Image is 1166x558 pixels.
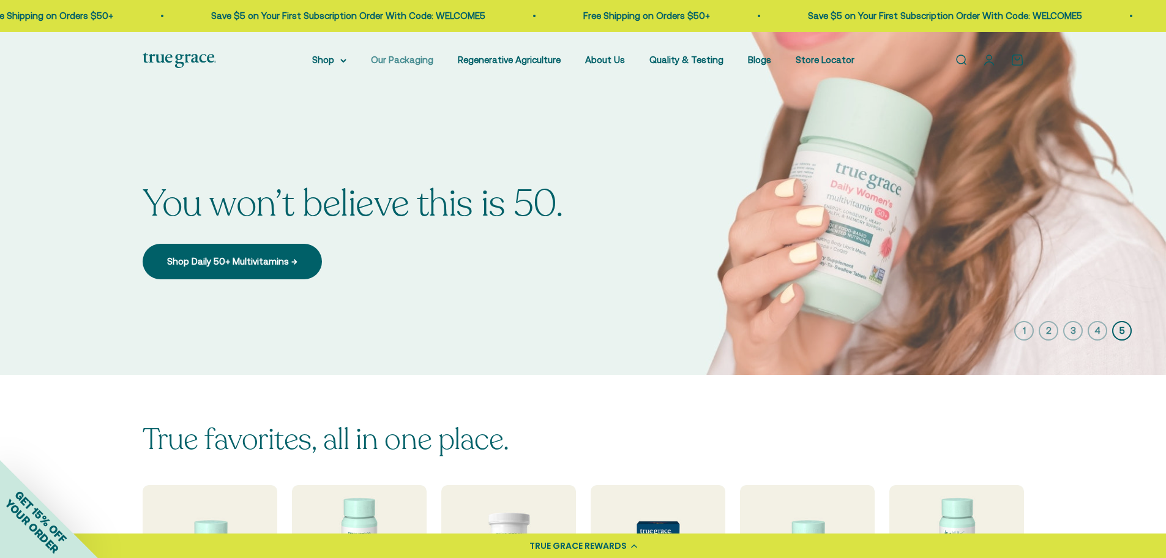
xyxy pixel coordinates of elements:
[12,488,69,545] span: GET 15% OFF
[1112,321,1132,341] button: 5
[1039,321,1058,341] button: 2
[312,53,346,67] summary: Shop
[458,55,561,65] a: Regenerative Agriculture
[206,9,480,23] p: Save $5 on Your First Subscription Order With Code: WELCOME5
[649,55,723,65] a: Quality & Testing
[2,497,61,556] span: YOUR ORDER
[585,55,625,65] a: About Us
[748,55,771,65] a: Blogs
[1014,321,1034,341] button: 1
[802,9,1077,23] p: Save $5 on Your First Subscription Order With Code: WELCOME5
[371,55,433,65] a: Our Packaging
[143,179,563,229] split-lines: You won’t believe this is 50.
[1088,321,1107,341] button: 4
[796,55,854,65] a: Store Locator
[529,540,627,552] div: TRUE GRACE REWARDS
[578,10,704,21] a: Free Shipping on Orders $50+
[143,420,509,459] split-lines: True favorites, all in one place.
[143,244,322,279] a: Shop Daily 50+ Multivitamins →
[1063,321,1083,341] button: 3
